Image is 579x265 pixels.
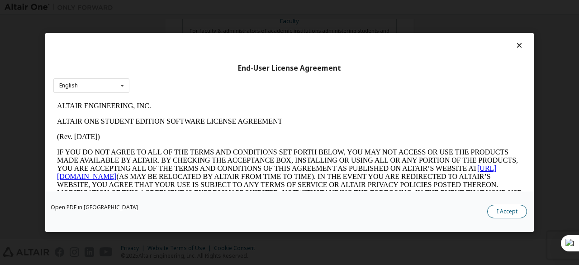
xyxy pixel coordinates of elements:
button: I Accept [487,205,527,218]
p: ALTAIR ENGINEERING, INC. [4,4,469,12]
a: [URL][DOMAIN_NAME] [4,66,443,82]
div: English [59,83,78,88]
p: IF YOU DO NOT AGREE TO ALL OF THE TERMS AND CONDITIONS SET FORTH BELOW, YOU MAY NOT ACCESS OR USE... [4,50,469,115]
div: End-User License Agreement [53,64,526,73]
p: (Rev. [DATE]) [4,34,469,43]
p: ALTAIR ONE STUDENT EDITION SOFTWARE LICENSE AGREEMENT [4,19,469,27]
a: Open PDF in [GEOGRAPHIC_DATA] [51,205,138,210]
